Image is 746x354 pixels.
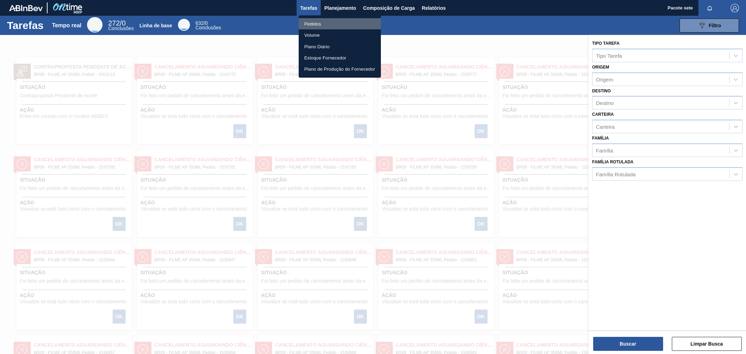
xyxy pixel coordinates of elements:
[299,41,381,52] a: Plano Diário
[304,66,375,72] font: Plano de Produção do Fornecedor
[304,21,321,27] font: Pedidos
[299,18,381,29] a: Pedidos
[304,55,346,61] font: Estoque Fornecedor
[304,33,320,38] font: Volume
[304,44,329,49] font: Plano Diário
[299,29,381,41] a: Volume
[299,52,381,63] a: Estoque Fornecedor
[299,63,381,75] a: Plano de Produção do Fornecedor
